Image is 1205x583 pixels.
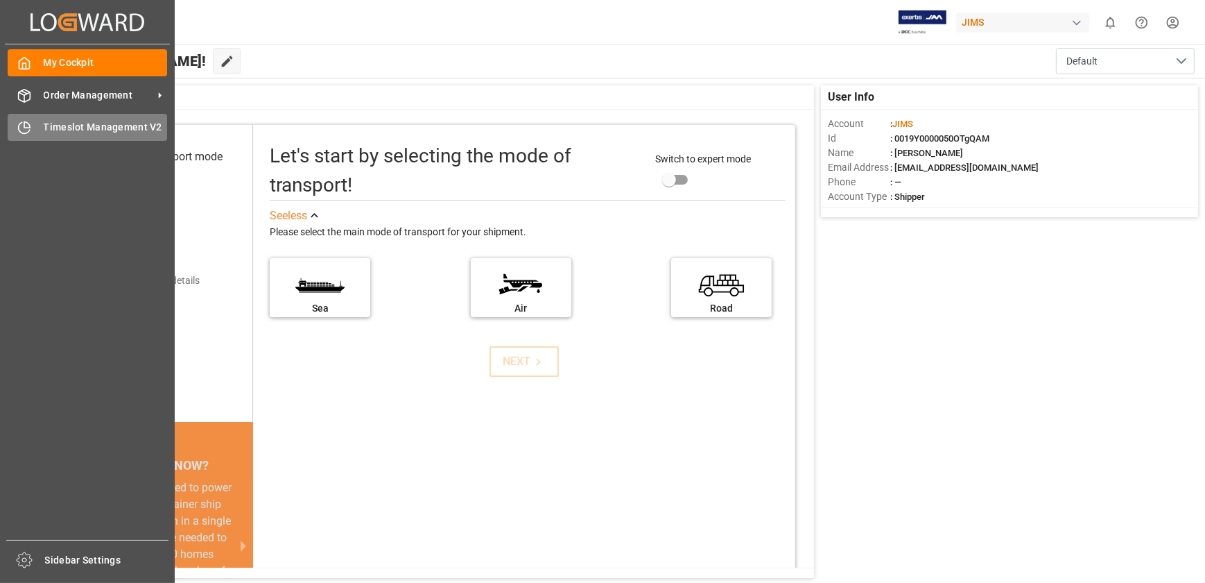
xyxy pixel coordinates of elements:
span: : [890,119,913,129]
div: Air [478,301,564,316]
div: Sea [277,301,363,316]
span: JIMS [892,119,913,129]
button: Help Center [1126,7,1157,38]
span: Timeslot Management V2 [44,120,168,135]
span: Name [828,146,890,160]
span: Order Management [44,88,153,103]
span: Account Type [828,189,890,204]
img: Exertis%20JAM%20-%20Email%20Logo.jpg_1722504956.jpg [899,10,946,35]
span: Sidebar Settings [45,553,169,568]
span: : Shipper [890,192,925,202]
span: : — [890,177,901,187]
span: : 0019Y0000050OTgQAM [890,133,989,144]
div: Please select the main mode of transport for your shipment. [270,224,786,241]
div: Let's start by selecting the mode of transport! [270,142,641,200]
span: : [EMAIL_ADDRESS][DOMAIN_NAME] [890,162,1039,173]
span: User Info [828,89,874,105]
span: Default [1066,54,1098,69]
span: Switch to expert mode [656,153,752,164]
span: Email Address [828,160,890,175]
a: My Cockpit [8,49,167,76]
a: Timeslot Management V2 [8,114,167,141]
button: NEXT [489,346,559,377]
div: JIMS [956,12,1089,33]
div: Select transport mode [115,149,223,165]
span: Phone [828,175,890,189]
button: show 0 new notifications [1095,7,1126,38]
button: JIMS [956,9,1095,35]
span: Id [828,131,890,146]
span: Account [828,117,890,131]
div: See less [270,208,307,224]
div: NEXT [503,353,546,370]
span: My Cockpit [44,56,168,70]
div: Road [678,301,765,316]
span: : [PERSON_NAME] [890,148,963,158]
button: open menu [1056,48,1195,74]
